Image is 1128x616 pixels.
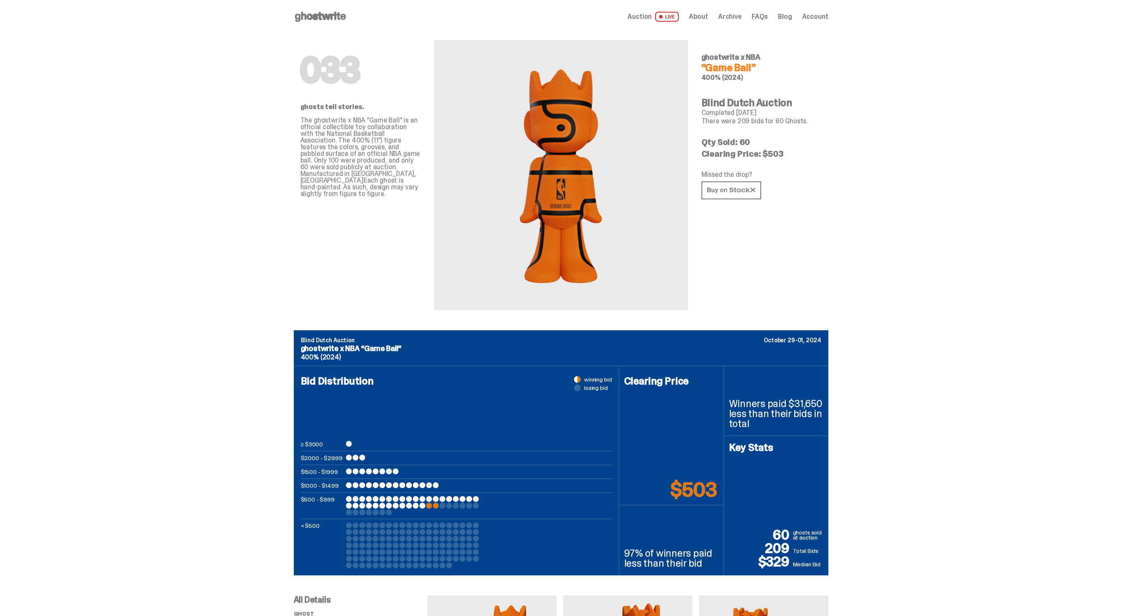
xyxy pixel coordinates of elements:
a: About [689,13,708,20]
a: FAQs [752,13,768,20]
span: losing bid [584,385,608,391]
a: Archive [718,13,742,20]
p: Winners paid $31,650 less than their bids in total [729,399,823,429]
span: Auction [628,13,652,20]
p: ghostwrite x NBA “Game Ball” [301,345,821,352]
a: Blog [778,13,792,20]
p: $2000 - $2999 [301,455,343,461]
p: Clearing Price: $503 [701,150,822,158]
p: $500 - $999 [301,496,343,515]
p: 209 [729,542,793,555]
span: 400% (2024) [701,73,743,82]
p: All Details [294,596,427,604]
p: $1500 - $1999 [301,468,343,475]
span: 400% (2024) [301,353,341,361]
span: LIVE [655,12,679,22]
h1: 033 [300,53,421,87]
p: There were 209 bids for 60 Ghosts. [701,118,822,125]
h4: Key Stats [729,443,823,453]
h4: Bid Distribution [301,376,612,413]
p: $1000 - $1499 [301,482,343,489]
p: ghosts sold at auction [793,530,823,542]
span: ghostwrite x NBA [701,52,760,62]
p: The ghostwrite x NBA "Game Ball" is an official collectible toy collaboration with the National B... [300,117,421,197]
h4: Clearing Price [624,376,719,386]
p: Qty Sold: 60 [701,138,822,146]
p: October 29-01, 2024 [764,337,821,343]
img: NBA&ldquo;Game Ball&rdquo; [511,60,611,290]
p: < $500 [301,522,343,568]
p: Missed the drop? [701,171,822,178]
h4: “Game Ball” [701,63,822,73]
a: Auction LIVE [628,12,678,22]
p: Total Bids [793,547,823,555]
a: Account [802,13,828,20]
p: 60 [729,528,793,542]
p: ghosts tell stories. [300,104,421,110]
p: 97% of winners paid less than their bid [624,548,719,568]
p: Completed [DATE] [701,109,822,116]
h4: Blind Dutch Auction [701,98,822,108]
p: $329 [729,555,793,568]
p: ≥ $3000 [301,441,343,448]
span: winning bid [584,377,612,382]
p: Blind Dutch Auction [301,337,821,343]
p: Median Bid [793,560,823,568]
p: $503 [671,480,716,500]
